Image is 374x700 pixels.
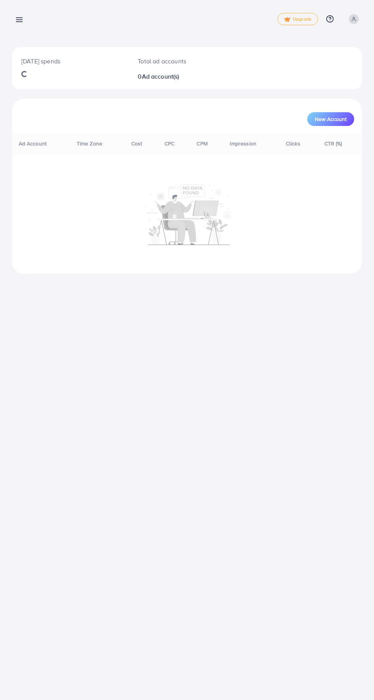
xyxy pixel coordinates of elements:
[315,116,347,122] span: New Account
[307,112,354,126] button: New Account
[138,73,207,80] h2: 0
[277,13,318,25] a: tickUpgrade
[284,17,290,22] img: tick
[21,56,119,66] p: [DATE] spends
[142,72,179,81] span: Ad account(s)
[284,16,311,22] span: Upgrade
[138,56,207,66] p: Total ad accounts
